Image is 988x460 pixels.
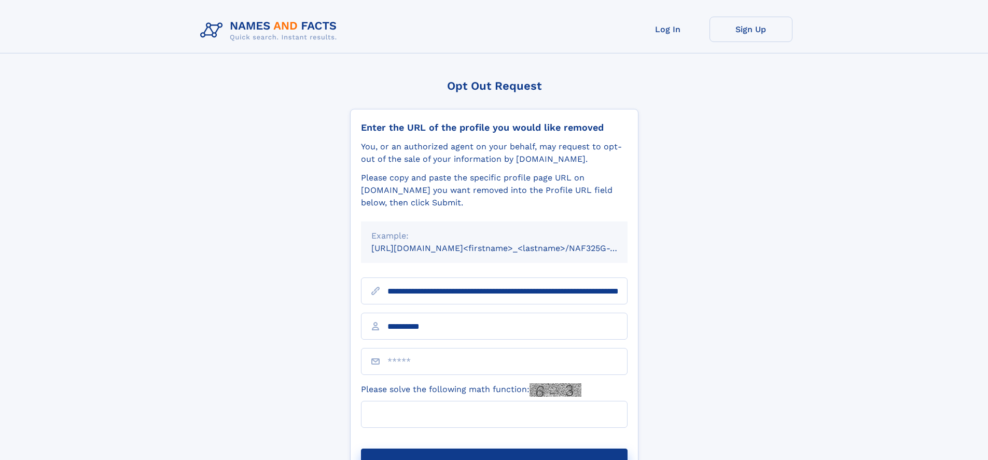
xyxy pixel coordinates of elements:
small: [URL][DOMAIN_NAME]<firstname>_<lastname>/NAF325G-xxxxxxxx [371,243,647,253]
div: Example: [371,230,617,242]
a: Sign Up [709,17,792,42]
img: Logo Names and Facts [196,17,345,45]
div: Opt Out Request [350,79,638,92]
div: You, or an authorized agent on your behalf, may request to opt-out of the sale of your informatio... [361,141,628,165]
a: Log In [627,17,709,42]
div: Please copy and paste the specific profile page URL on [DOMAIN_NAME] you want removed into the Pr... [361,172,628,209]
label: Please solve the following math function: [361,383,581,397]
div: Enter the URL of the profile you would like removed [361,122,628,133]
